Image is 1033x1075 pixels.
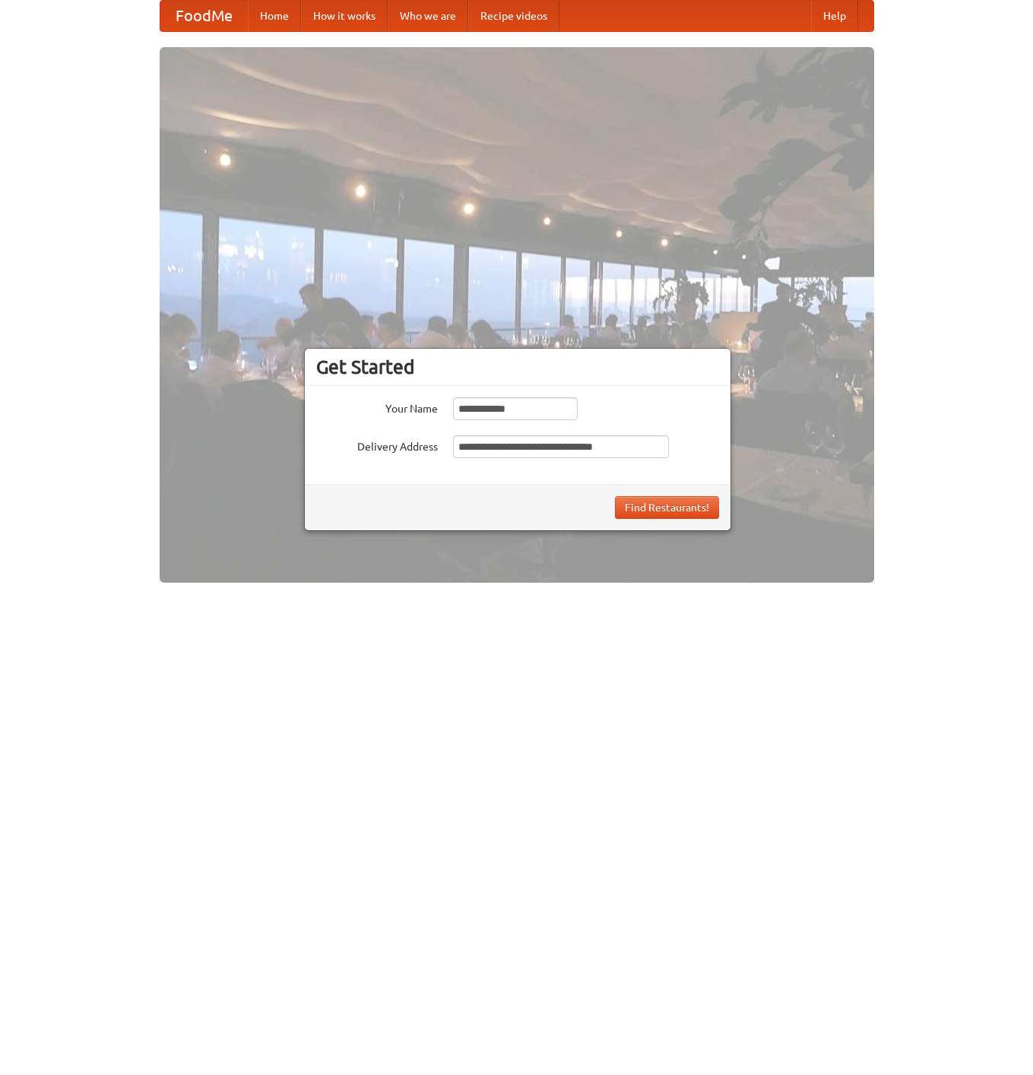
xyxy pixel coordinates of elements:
h3: Get Started [316,356,719,378]
a: Who we are [388,1,468,31]
a: Recipe videos [468,1,559,31]
a: Help [811,1,858,31]
button: Find Restaurants! [615,496,719,519]
a: Home [248,1,301,31]
a: How it works [301,1,388,31]
label: Your Name [316,397,438,416]
a: FoodMe [160,1,248,31]
label: Delivery Address [316,435,438,454]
